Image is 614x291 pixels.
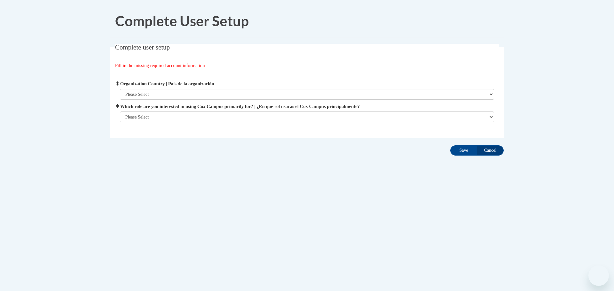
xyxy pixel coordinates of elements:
[477,145,504,156] input: Cancel
[115,43,170,51] span: Complete user setup
[115,63,205,68] span: Fill in the missing required account information
[588,265,609,286] iframe: Button to launch messaging window
[120,80,494,87] label: Organization Country | País de la organización
[115,12,249,29] span: Complete User Setup
[450,145,477,156] input: Save
[120,103,494,110] label: Which role are you interested in using Cox Campus primarily for? | ¿En qué rol usarás el Cox Camp...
